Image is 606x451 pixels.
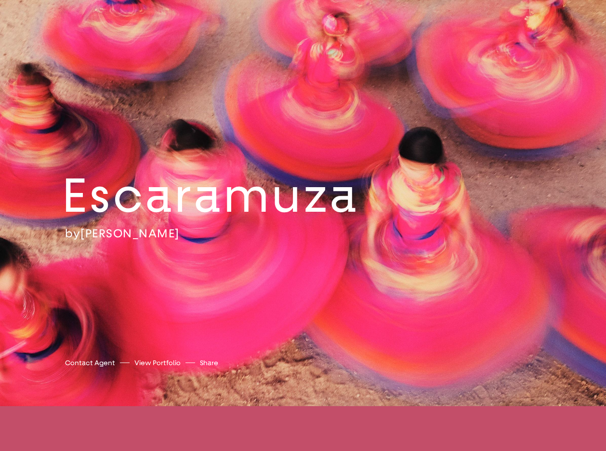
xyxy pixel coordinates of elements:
button: Share [200,356,218,369]
h2: Escaramuza [62,165,424,226]
span: by [65,226,80,240]
a: [PERSON_NAME] [80,226,180,240]
a: View Portfolio [134,358,181,368]
a: Contact Agent [65,358,115,368]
